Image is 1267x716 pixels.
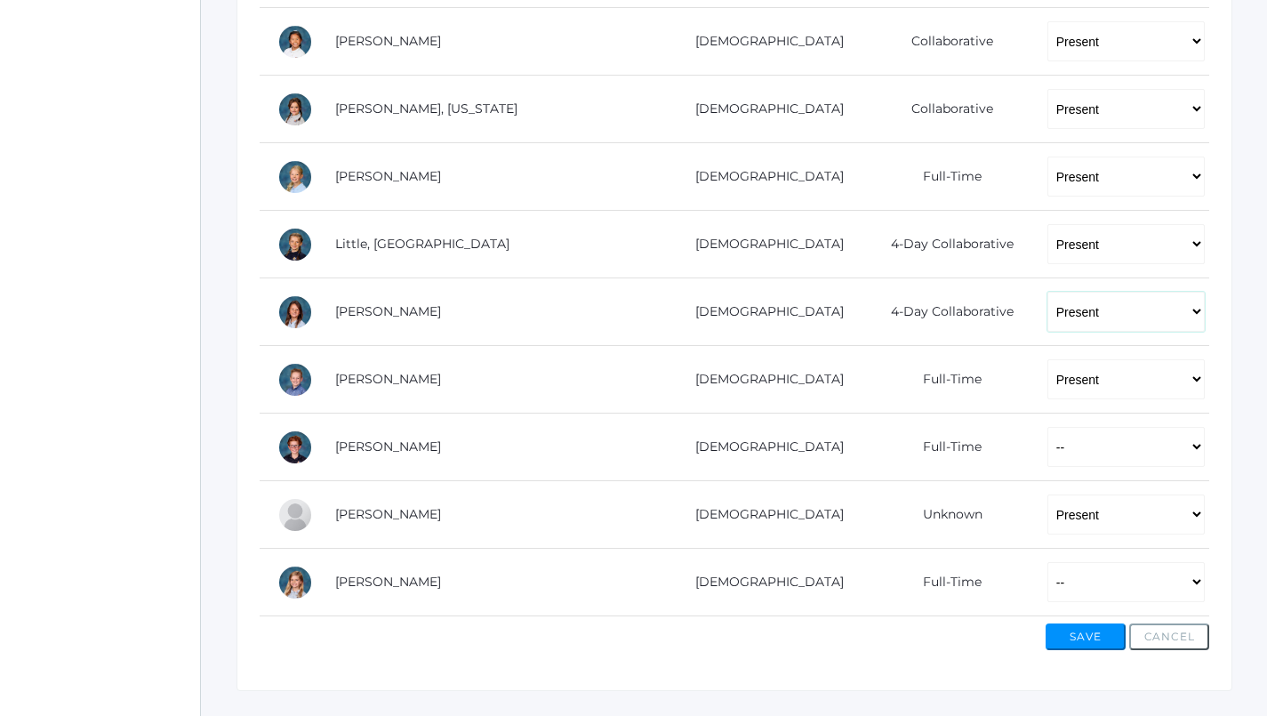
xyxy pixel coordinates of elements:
[335,168,441,184] a: [PERSON_NAME]
[277,159,313,195] div: Chloe Lewis
[665,481,862,549] td: [DEMOGRAPHIC_DATA]
[277,362,313,398] div: Dylan Sandeman
[665,346,862,414] td: [DEMOGRAPHIC_DATA]
[665,414,862,481] td: [DEMOGRAPHIC_DATA]
[335,506,441,522] a: [PERSON_NAME]
[277,92,313,127] div: Georgia Lee
[277,565,313,600] div: Bailey Zacharia
[665,8,862,76] td: [DEMOGRAPHIC_DATA]
[277,294,313,330] div: Maggie Oram
[277,430,313,465] div: Theodore Trumpower
[1046,623,1126,650] button: Save
[665,211,862,278] td: [DEMOGRAPHIC_DATA]
[277,497,313,533] div: Eleanor Velasquez
[665,278,862,346] td: [DEMOGRAPHIC_DATA]
[335,236,509,252] a: Little, [GEOGRAPHIC_DATA]
[335,303,441,319] a: [PERSON_NAME]
[862,549,1029,616] td: Full-Time
[862,211,1029,278] td: 4-Day Collaborative
[862,76,1029,143] td: Collaborative
[862,8,1029,76] td: Collaborative
[665,549,862,616] td: [DEMOGRAPHIC_DATA]
[862,346,1029,414] td: Full-Time
[665,76,862,143] td: [DEMOGRAPHIC_DATA]
[335,438,441,455] a: [PERSON_NAME]
[862,481,1029,549] td: Unknown
[277,24,313,60] div: Lila Lau
[862,414,1029,481] td: Full-Time
[665,143,862,211] td: [DEMOGRAPHIC_DATA]
[335,101,517,117] a: [PERSON_NAME], [US_STATE]
[862,278,1029,346] td: 4-Day Collaborative
[277,227,313,262] div: Savannah Little
[1129,623,1209,650] button: Cancel
[335,33,441,49] a: [PERSON_NAME]
[335,371,441,387] a: [PERSON_NAME]
[335,574,441,590] a: [PERSON_NAME]
[862,143,1029,211] td: Full-Time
